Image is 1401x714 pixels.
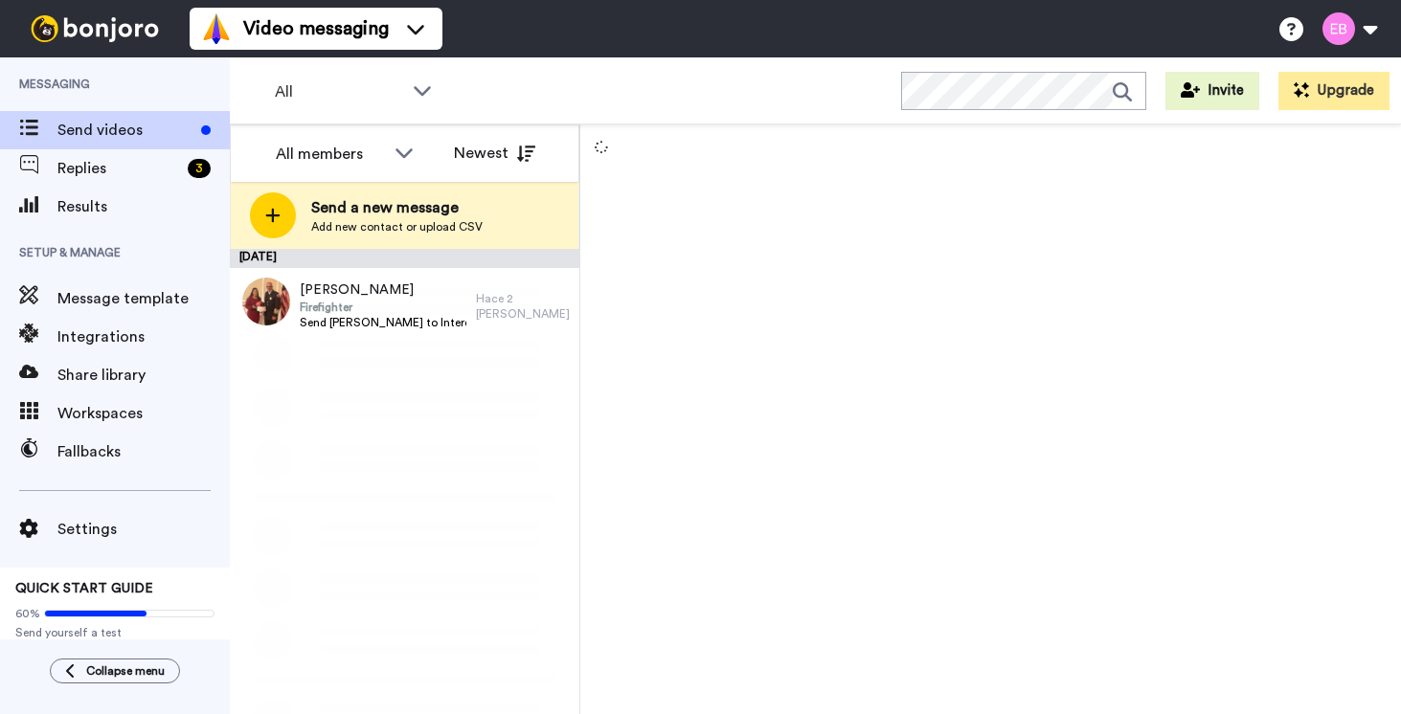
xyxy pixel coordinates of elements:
span: Workspaces [57,402,230,425]
img: bj-logo-header-white.svg [23,15,167,42]
span: Send videos [57,119,193,142]
span: 60% [15,606,40,621]
img: d23d9b32-c472-48fa-8b40-bb47850900fb.jpg [242,278,290,325]
span: Collapse menu [86,663,165,679]
button: Upgrade [1278,72,1390,110]
span: Add new contact or upload CSV [311,219,483,234]
span: Send [PERSON_NAME] to Interested Attendees [300,315,465,330]
span: Send a new message [311,196,483,219]
span: Settings [57,518,230,541]
span: Integrations [57,325,230,348]
button: Collapse menu [50,658,180,683]
span: Replies [57,157,180,180]
span: Results [57,195,230,218]
span: Firefighter [300,300,465,315]
div: All members [276,143,385,166]
span: Video messaging [243,15,389,42]
span: All [275,80,403,103]
span: Message template [57,287,230,310]
span: QUICK START GUIDE [15,582,153,595]
div: Hace 2 [PERSON_NAME] [476,291,570,322]
button: Newest [440,134,550,172]
img: vm-color.svg [201,13,232,44]
button: Invite [1165,72,1259,110]
div: 3 [188,159,211,178]
span: Send yourself a test [15,625,215,640]
span: [PERSON_NAME] [300,280,465,300]
div: [DATE] [230,249,579,268]
span: Fallbacks [57,440,230,463]
span: Share library [57,364,230,387]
